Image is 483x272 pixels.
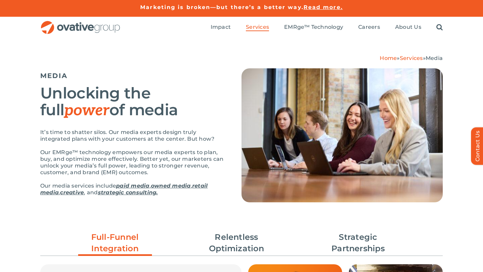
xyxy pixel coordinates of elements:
[40,183,225,196] p: Our media services include , , , , and
[395,24,421,31] a: About Us
[40,129,225,142] p: It’s time to shatter silos. Our media experts design truly integrated plans with your customers a...
[40,20,121,26] a: OG_Full_horizontal_RGB
[40,149,225,176] p: Our EMRge™ technology empowers our media experts to plan, buy, and optimize more effectively. Bet...
[40,228,443,258] ul: Post Filters
[40,72,225,80] h5: MEDIA
[241,68,443,202] img: Media – Hero
[60,189,84,196] a: creative
[78,231,152,258] a: Full-Funnel Integration
[151,183,191,189] a: owned media
[98,189,158,196] a: strategic consulting.
[380,55,397,61] a: Home
[380,55,443,61] span: » »
[436,24,443,31] a: Search
[40,183,208,196] a: retail media
[116,183,149,189] a: paid media
[200,231,273,254] a: Relentless Optimization
[40,85,225,119] h2: Unlocking the full of media
[211,17,443,38] nav: Menu
[140,4,304,10] a: Marketing is broken—but there’s a better way.
[321,231,395,254] a: Strategic Partnerships
[284,24,343,31] a: EMRge™ Technology
[426,55,443,61] span: Media
[400,55,423,61] a: Services
[246,24,269,31] a: Services
[64,101,109,120] em: power
[358,24,380,31] a: Careers
[211,24,231,31] a: Impact
[304,4,343,10] a: Read more.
